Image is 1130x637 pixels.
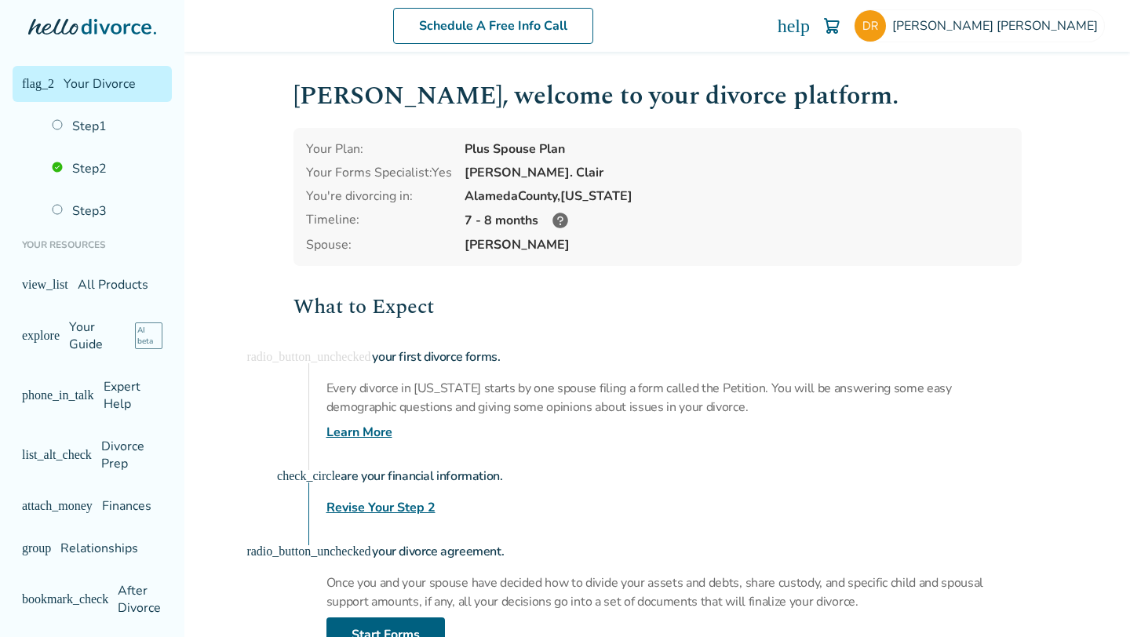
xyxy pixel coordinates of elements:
[22,78,54,90] span: flag_2
[465,140,1009,158] div: Plus Spouse Plan
[135,322,163,349] span: AI beta
[306,236,452,253] span: Spouse:
[393,8,593,44] a: Schedule A Free Info Call
[306,187,452,205] div: You're divorcing in:
[465,164,1009,181] div: [PERSON_NAME]. Clair
[13,530,172,566] a: groupRelationships
[306,211,452,230] div: Timeline:
[13,267,172,303] a: view_listAll Products
[277,470,341,482] span: check_circle
[13,573,172,626] a: bookmark_checkAfter Divorce
[13,309,172,362] a: exploreYour GuideAI beta
[306,164,452,181] div: Your Forms Specialist: Yes
[246,545,370,558] span: radio_button_unchecked
[306,140,452,158] div: Your Plan:
[465,211,1009,230] div: 7 - 8 months
[13,66,172,102] a: flag_2Your Divorce
[64,75,136,93] span: Your Divorce
[465,236,1009,253] span: [PERSON_NAME]
[326,573,1022,611] p: Once you and your spouse have decided how to divide your assets and debts, share custody, and spe...
[326,536,1022,567] h4: Prepare your divorce agreement.
[42,108,172,144] a: Step1
[855,10,886,42] img: diaprueda2@gmail.com
[326,423,392,442] a: Learn More
[13,369,172,422] a: phone_in_talkExpert Help
[42,193,172,229] a: Step3
[22,449,92,461] span: list_alt_check
[246,351,370,363] span: radio_button_unchecked
[22,278,68,291] span: view_list
[326,379,1022,417] p: Every divorce in [US_STATE] starts by one spouse filing a form called the Petition. You will be a...
[42,151,172,187] a: Step2
[822,16,841,35] img: Cart
[22,329,60,342] span: explore
[293,291,1022,322] h2: What to Expect
[293,77,1022,115] h1: [PERSON_NAME] , welcome to your divorce platform.
[22,500,93,512] span: attach_money
[13,488,172,524] a: attach_moneyFinances
[22,389,94,402] span: phone_in_talk
[22,542,51,555] span: group
[326,498,436,517] a: Revise Your Step 2
[892,17,1104,35] span: [PERSON_NAME] [PERSON_NAME]
[326,341,1022,373] h4: Prepare your first divorce forms.
[465,187,1009,205] div: Alameda County, [US_STATE]
[13,428,172,482] a: list_alt_checkDivorce Prep
[326,460,1022,492] h4: Share your financial information.
[778,16,810,35] a: help
[13,229,172,260] li: Your Resources
[1052,562,1130,637] iframe: Chat Widget
[22,593,108,606] span: bookmark_check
